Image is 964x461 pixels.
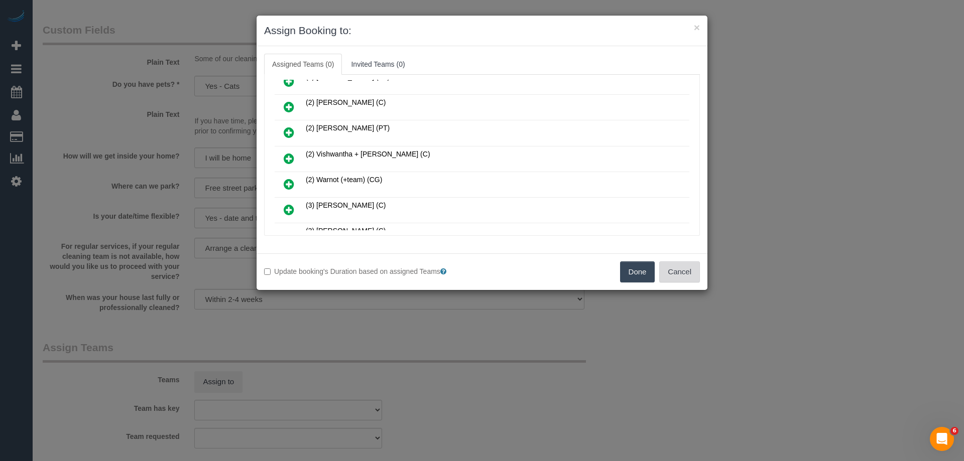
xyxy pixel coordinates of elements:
[694,22,700,33] button: ×
[659,261,700,282] button: Cancel
[306,227,386,235] span: (3) [PERSON_NAME] (C)
[930,427,954,451] iframe: Intercom live chat
[264,54,342,75] a: Assigned Teams (0)
[950,427,958,435] span: 6
[306,150,430,158] span: (2) Vishwantha + [PERSON_NAME] (C)
[343,54,413,75] a: Invited Teams (0)
[264,266,474,276] label: Update booking's Duration based on assigned Teams
[264,23,700,38] h3: Assign Booking to:
[306,124,390,132] span: (2) [PERSON_NAME] (PT)
[264,268,271,275] input: Update booking's Duration based on assigned Teams
[306,176,382,184] span: (2) Warnot (+team) (CG)
[620,261,655,282] button: Done
[306,98,386,106] span: (2) [PERSON_NAME] (C)
[306,201,386,209] span: (3) [PERSON_NAME] (C)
